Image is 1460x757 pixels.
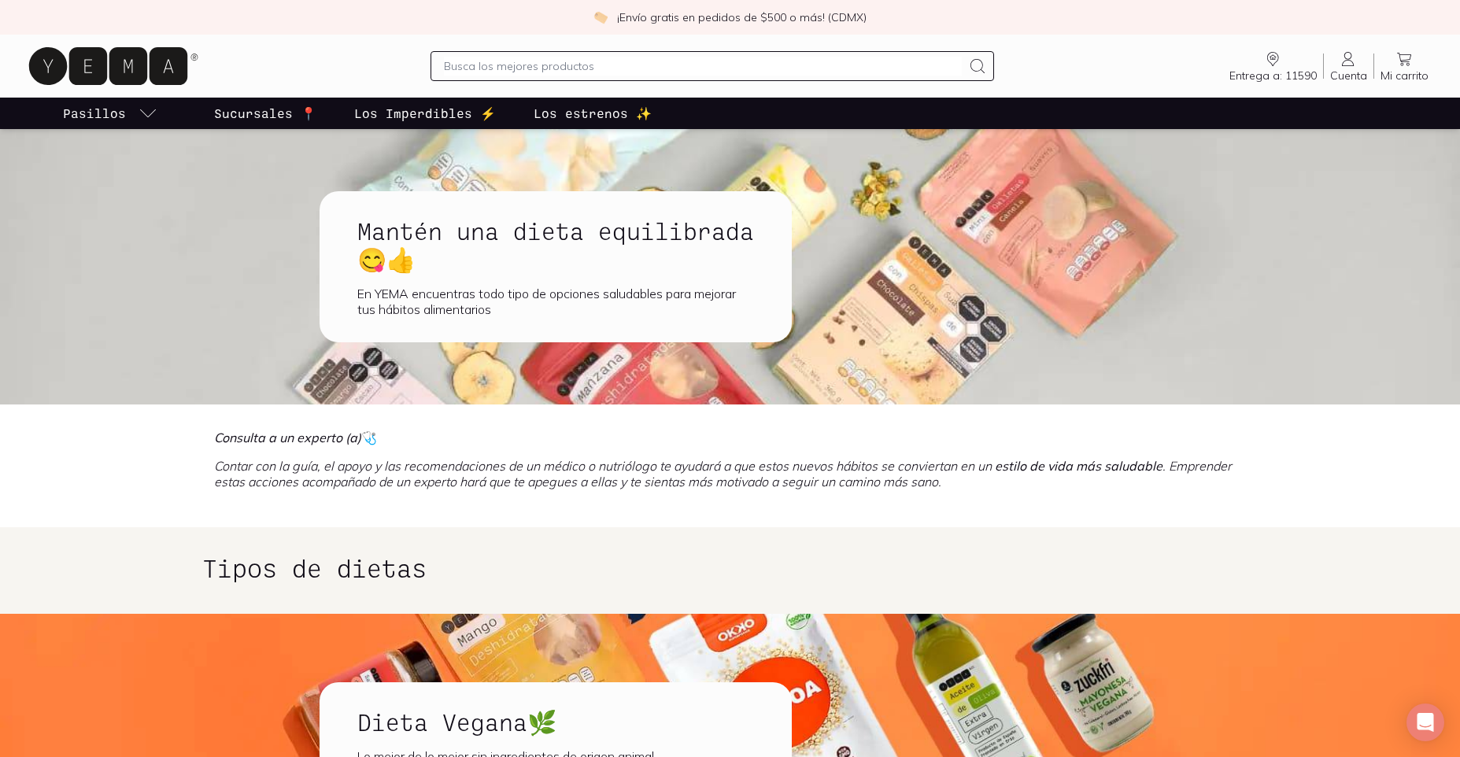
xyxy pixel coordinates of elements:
[1374,50,1435,83] a: Mi carrito
[60,98,161,129] a: pasillo-todos-link
[1324,50,1373,83] a: Cuenta
[534,104,652,123] p: Los estrenos ✨
[1330,68,1367,83] span: Cuenta
[617,9,867,25] p: ¡Envío gratis en pedidos de $500 o más! (CDMX)
[530,98,655,129] a: Los estrenos ✨
[593,10,608,24] img: check
[1406,703,1444,741] div: Open Intercom Messenger
[214,458,992,474] i: Contar con la guía, el apoyo y las recomendaciones de un médico o nutriólogo te ayudará a que est...
[357,216,754,273] h1: Mantén una dieta equilibrada 😋👍
[357,286,754,317] div: En YEMA encuentras todo tipo de opciones saludables para mejorar tus hábitos alimentarios
[1223,50,1323,83] a: Entrega a: 11590
[202,552,1259,582] h1: Tipos de dietas
[1381,68,1429,83] span: Mi carrito
[354,104,496,123] p: Los Imperdibles ⚡️
[1229,68,1317,83] span: Entrega a: 11590
[357,707,754,736] h1: Dieta Vegana🌿
[214,430,361,445] i: Consulta a un experto (a)
[214,458,1232,489] i: . Emprender estas acciones acompañado de un experto hará que te apegues a ellas y te sientas más ...
[63,104,126,123] p: Pasillos
[444,57,962,76] input: Busca los mejores productos
[351,98,499,129] a: Los Imperdibles ⚡️
[211,98,320,129] a: Sucursales 📍
[214,104,316,123] p: Sucursales 📍
[995,458,1162,474] i: estilo de vida más saludable
[320,191,842,342] a: Mantén una dieta equilibrada 😋👍En YEMA encuentras todo tipo de opciones saludables para mejorar t...
[214,430,1247,445] p: 🩺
